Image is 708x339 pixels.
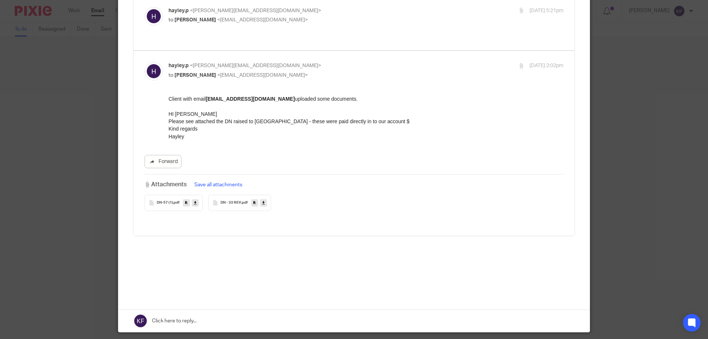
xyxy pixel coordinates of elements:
[190,63,321,68] span: <[PERSON_NAME][EMAIL_ADDRESS][DOMAIN_NAME]>
[174,73,216,78] span: [PERSON_NAME]
[217,73,308,78] span: <[EMAIL_ADDRESS][DOMAIN_NAME]>
[145,180,187,189] h3: Attachments
[37,1,126,7] strong: [EMAIL_ADDRESS][DOMAIN_NAME]
[241,201,248,205] span: .pdf
[169,8,189,13] span: hayley.p
[174,17,216,23] span: [PERSON_NAME]
[190,8,321,13] span: <[PERSON_NAME][EMAIL_ADDRESS][DOMAIN_NAME]>
[192,181,244,189] button: Save all attachments
[145,62,163,80] img: svg%3E
[145,7,163,25] img: svg%3E
[530,7,563,15] p: [DATE] 5:21pm
[145,195,203,211] button: DN-57 (1).pdf
[208,195,271,211] button: DN - 33 REV.pdf
[221,201,241,205] span: DN - 33 REV
[145,155,181,168] a: Forward
[173,201,180,205] span: .pdf
[169,73,173,78] span: to
[169,17,173,23] span: to
[169,63,189,68] span: hayley.p
[530,62,563,70] p: [DATE] 2:02pm
[217,17,308,23] span: <[EMAIL_ADDRESS][DOMAIN_NAME]>
[157,201,173,205] span: DN-57 (1)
